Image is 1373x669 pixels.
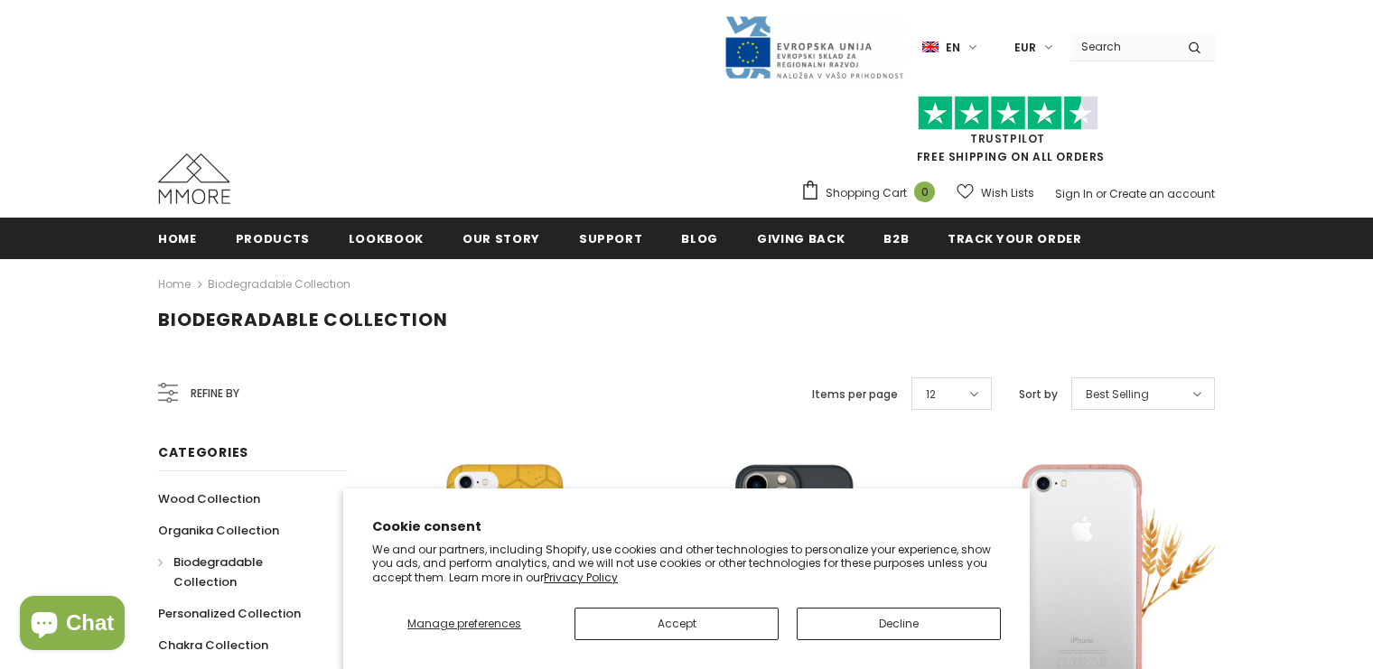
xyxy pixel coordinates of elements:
span: or [1096,186,1107,201]
span: B2B [883,230,909,247]
a: B2B [883,218,909,258]
label: Sort by [1019,386,1058,404]
a: Trustpilot [970,131,1045,146]
span: Home [158,230,197,247]
span: FREE SHIPPING ON ALL ORDERS [800,104,1215,164]
a: Biodegradable Collection [158,546,328,598]
a: Organika Collection [158,515,279,546]
a: Lookbook [349,218,424,258]
a: Wood Collection [158,483,260,515]
a: Giving back [757,218,845,258]
span: en [946,39,960,57]
span: Categories [158,443,248,461]
button: Decline [797,608,1001,640]
a: Chakra Collection [158,629,268,661]
span: Giving back [757,230,845,247]
a: Home [158,218,197,258]
a: Products [236,218,310,258]
a: Personalized Collection [158,598,301,629]
p: We and our partners, including Shopify, use cookies and other technologies to personalize your ex... [372,543,1001,585]
a: Home [158,274,191,295]
button: Manage preferences [372,608,556,640]
span: Our Story [462,230,540,247]
a: Shopping Cart 0 [800,180,944,207]
a: Blog [681,218,718,258]
span: support [579,230,643,247]
span: Chakra Collection [158,636,268,654]
span: Wish Lists [981,184,1034,202]
span: Manage preferences [407,616,521,631]
span: 12 [926,386,936,404]
a: Create an account [1109,186,1215,201]
img: MMORE Cases [158,153,230,204]
span: Refine by [191,384,239,404]
span: Best Selling [1086,386,1149,404]
button: Accept [574,608,779,640]
span: Shopping Cart [826,184,907,202]
img: Javni Razpis [724,14,904,80]
a: support [579,218,643,258]
span: Products [236,230,310,247]
span: Biodegradable Collection [173,553,263,590]
span: Personalized Collection [158,605,301,622]
a: Sign In [1055,186,1093,201]
a: Javni Razpis [724,39,904,54]
span: Biodegradable Collection [158,307,448,332]
span: Organika Collection [158,522,279,539]
a: Our Story [462,218,540,258]
span: Wood Collection [158,490,260,507]
img: i-lang-1.png [922,40,939,55]
span: EUR [1014,39,1036,57]
span: Blog [681,230,718,247]
h2: Cookie consent [372,517,1001,536]
inbox-online-store-chat: Shopify online store chat [14,596,130,655]
span: 0 [914,181,935,202]
span: Lookbook [349,230,424,247]
input: Search Site [1070,33,1174,60]
span: Track your order [948,230,1081,247]
a: Track your order [948,218,1081,258]
a: Wish Lists [957,177,1034,209]
a: Biodegradable Collection [208,276,350,292]
a: Privacy Policy [544,570,618,585]
img: Trust Pilot Stars [918,96,1098,131]
label: Items per page [812,386,898,404]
